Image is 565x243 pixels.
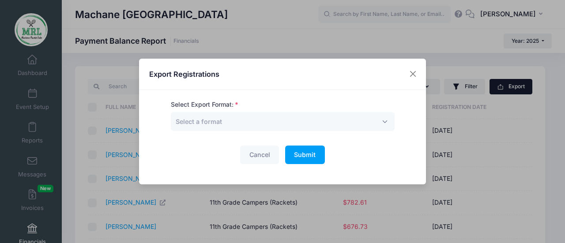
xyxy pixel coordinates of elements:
span: Select a format [176,118,222,125]
h4: Export Registrations [149,69,219,79]
button: Close [405,66,421,82]
button: Cancel [240,146,279,164]
label: Select Export Format: [171,100,238,109]
button: Submit [285,146,325,164]
span: Submit [294,151,316,158]
span: Select a format [176,117,222,126]
span: Select a format [171,112,395,131]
